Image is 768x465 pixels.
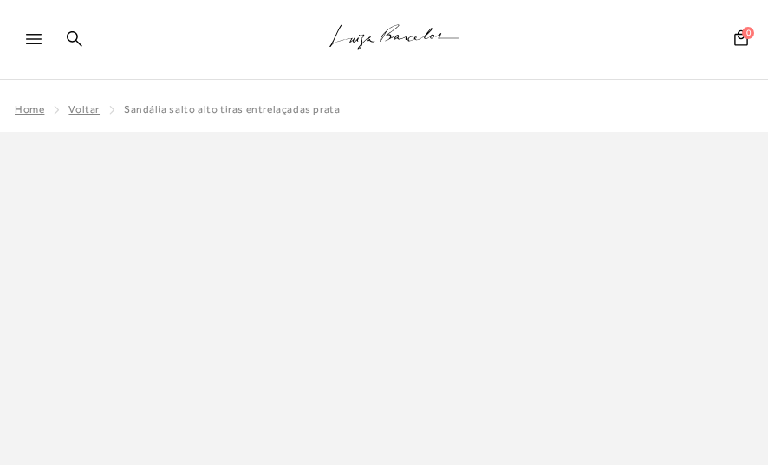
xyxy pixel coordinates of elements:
[15,103,44,115] a: Home
[124,103,340,115] span: SANDÁLIA SALTO ALTO TIRAS ENTRELAÇADAS PRATA
[68,103,100,115] a: Voltar
[729,29,753,52] button: 0
[742,27,754,39] span: 0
